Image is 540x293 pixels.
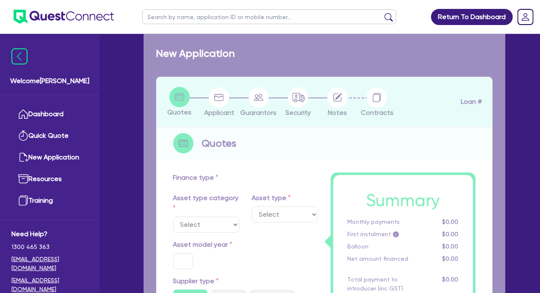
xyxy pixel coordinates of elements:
a: Resources [11,168,88,190]
a: [EMAIL_ADDRESS][DOMAIN_NAME] [11,255,88,273]
a: Training [11,190,88,212]
img: quest-connect-logo-blue [14,10,114,24]
input: Search by name, application ID or mobile number... [142,9,396,24]
span: Need Help? [11,229,88,239]
a: Dropdown toggle [515,6,537,28]
a: New Application [11,147,88,168]
span: Welcome [PERSON_NAME] [10,76,89,86]
img: training [18,195,28,206]
img: quick-quote [18,131,28,141]
a: Quick Quote [11,125,88,147]
a: Return To Dashboard [431,9,513,25]
img: new-application [18,152,28,162]
a: Dashboard [11,103,88,125]
img: resources [18,174,28,184]
img: icon-menu-close [11,48,28,64]
span: 1300 465 363 [11,243,88,251]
